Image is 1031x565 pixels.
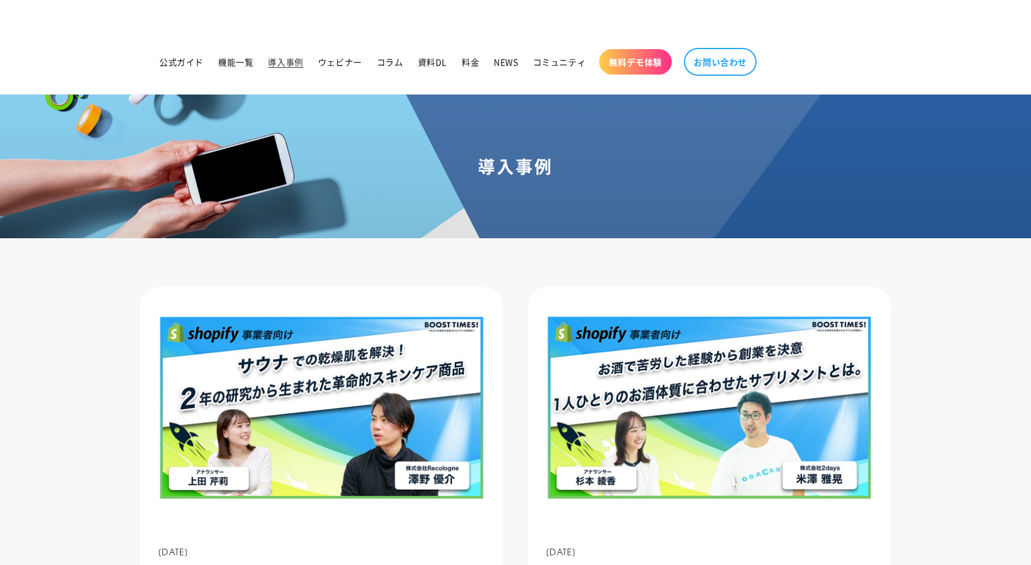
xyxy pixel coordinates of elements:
a: ウェビナー [311,49,370,75]
span: 資料DL [418,56,447,67]
span: 料金 [462,56,479,67]
span: 無料デモ体験 [609,56,662,67]
img: 1人ひとりのお酒体質に合わせたサプリメントとは。お酒で苦労した経験から創業を決意｜BOOST TIMES!#23 [528,287,891,529]
a: お問い合わせ [684,48,757,76]
span: [DATE] [158,546,189,558]
a: NEWS [486,49,525,75]
a: コラム [370,49,411,75]
a: 資料DL [411,49,454,75]
img: サウナでの乾燥肌を解決！2年の研究から生まれた革命的スキンケア商品｜BOOST TIMES!#24 [140,287,503,529]
a: 機能一覧 [211,49,260,75]
span: 公式ガイド [159,56,204,67]
a: 無料デモ体験 [599,49,672,75]
span: コラム [377,56,403,67]
a: 料金 [454,49,486,75]
span: [DATE] [546,546,577,558]
h1: 導入事例 [15,155,1016,177]
span: NEWS [494,56,518,67]
span: コミュニティ [533,56,586,67]
a: 公式ガイド [152,49,211,75]
span: お問い合わせ [694,56,747,67]
a: 導入事例 [260,49,310,75]
a: コミュニティ [526,49,594,75]
span: ウェビナー [318,56,362,67]
span: 機能一覧 [218,56,253,67]
span: 導入事例 [268,56,303,67]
